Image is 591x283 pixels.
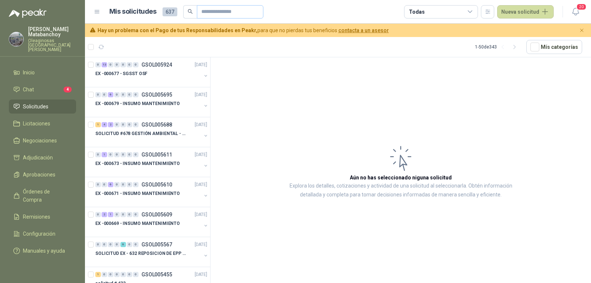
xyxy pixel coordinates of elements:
p: [DATE] [195,151,207,158]
div: 0 [108,242,113,247]
div: 0 [133,122,139,127]
a: Inicio [9,65,76,80]
div: 0 [127,92,132,97]
p: EX -000671 - INSUMO MANTENIMIENTO [95,190,180,197]
div: 0 [120,182,126,187]
span: Aprobaciones [23,171,55,179]
div: 0 [133,92,139,97]
div: 0 [95,242,101,247]
div: 0 [114,122,120,127]
div: 0 [95,182,101,187]
div: 1 [102,152,107,157]
p: SOLICITUD #678 GESTIÓN AMBIENTAL - TUMACO [95,130,187,137]
span: Adjudicación [23,154,53,162]
div: 0 [114,62,120,67]
div: 6 [108,92,113,97]
p: GSOL005609 [141,212,172,217]
span: Licitaciones [23,119,50,128]
p: GSOL005924 [141,62,172,67]
div: 0 [120,212,126,217]
div: 0 [95,212,101,217]
div: 0 [102,272,107,277]
a: 0 0 0 0 6 0 0 GSOL005567[DATE] SOLICITUD EX - 632 REPOSICION DE EPP #2 [95,240,209,264]
div: 0 [108,272,113,277]
a: 0 0 6 0 0 0 0 GSOL005695[DATE] EX -000679 - INSUMO MANTENIMIENTO [95,90,209,114]
div: 0 [95,92,101,97]
span: Configuración [23,230,55,238]
button: Nueva solicitud [497,5,554,18]
div: 0 [95,62,101,67]
a: Órdenes de Compra [9,185,76,207]
a: Manuales y ayuda [9,244,76,258]
a: 0 13 0 0 0 0 0 GSOL005924[DATE] EX -000677 - SGSST OSF [95,60,209,84]
div: 0 [127,152,132,157]
div: 1 [108,212,113,217]
div: 2 [102,212,107,217]
div: 0 [127,242,132,247]
span: Manuales y ayuda [23,247,65,255]
h1: Mis solicitudes [109,6,157,17]
a: Licitaciones [9,117,76,131]
p: SOLICITUD EX - 632 REPOSICION DE EPP #2 [95,250,187,257]
div: 0 [127,212,132,217]
a: Solicitudes [9,100,76,114]
div: 6 [120,242,126,247]
div: 0 [102,182,107,187]
div: 0 [114,152,120,157]
a: 0 2 1 0 0 0 0 GSOL005609[DATE] EX -000669 - INSUMO MANTENIMIENTO [95,210,209,234]
div: Todas [409,8,424,16]
a: Adjudicación [9,151,76,165]
span: Órdenes de Compra [23,188,69,204]
span: 637 [163,7,177,16]
div: 0 [120,62,126,67]
div: 0 [127,122,132,127]
p: Oleaginosas [GEOGRAPHIC_DATA][PERSON_NAME] [28,38,76,52]
div: 1 - 50 de 343 [475,41,520,53]
div: 0 [120,152,126,157]
p: GSOL005567 [141,242,172,247]
button: Cerrar [577,26,587,35]
p: [DATE] [195,211,207,218]
a: Aprobaciones [9,168,76,182]
div: 0 [133,62,139,67]
p: GSOL005611 [141,152,172,157]
span: para que no pierdas tus beneficios [98,26,389,34]
p: [DATE] [195,121,207,128]
div: 0 [120,92,126,97]
div: 0 [95,152,101,157]
span: search [188,9,193,14]
div: 0 [120,122,126,127]
p: GSOL005695 [141,92,172,97]
a: Chat4 [9,82,76,97]
div: 0 [127,182,132,187]
div: 0 [114,212,120,217]
div: 1 [95,272,101,277]
p: GSOL005688 [141,122,172,127]
p: [DATE] [195,271,207,278]
span: Solicitudes [23,102,48,111]
div: 2 [108,122,113,127]
div: 0 [102,242,107,247]
div: 0 [108,62,113,67]
p: EX -000669 - INSUMO MANTENIMIENTO [95,220,180,227]
span: 20 [576,3,587,10]
div: 0 [108,152,113,157]
div: 0 [133,212,139,217]
div: 0 [120,272,126,277]
p: GSOL005455 [141,272,172,277]
button: Mís categorías [526,40,582,54]
span: Negociaciones [23,137,57,145]
p: [DATE] [195,241,207,248]
p: Explora los detalles, cotizaciones y actividad de una solicitud al seleccionarla. Obtén informaci... [284,182,517,199]
img: Logo peakr [9,9,47,18]
span: Chat [23,85,34,94]
p: [DATE] [195,61,207,68]
p: [PERSON_NAME] Matabanchoy [28,27,76,37]
a: Remisiones [9,210,76,224]
span: Remisiones [23,213,50,221]
div: 4 [102,122,107,127]
div: 0 [114,92,120,97]
p: EX -000673 - INSUMO MANTENIMIENTO [95,160,180,167]
div: 0 [114,242,120,247]
div: 0 [127,62,132,67]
